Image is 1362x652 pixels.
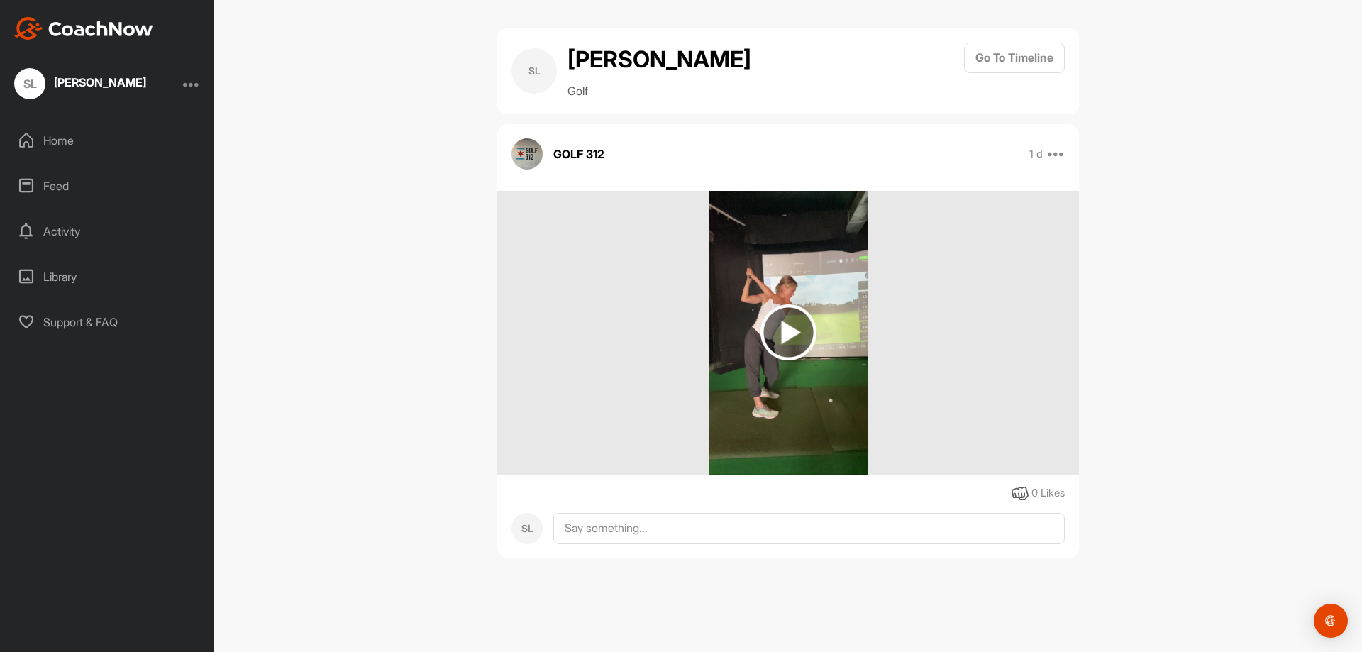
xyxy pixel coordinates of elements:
div: SL [511,48,557,94]
img: play [760,304,816,360]
div: [PERSON_NAME] [54,77,146,88]
h2: [PERSON_NAME] [567,43,751,77]
img: avatar [511,138,543,170]
a: Go To Timeline [964,43,1065,99]
p: Golf [567,82,751,99]
button: Go To Timeline [964,43,1065,73]
div: SL [14,68,45,99]
div: Library [8,259,208,294]
div: 0 Likes [1031,485,1065,502]
p: GOLF 312 [553,145,604,162]
div: SL [511,513,543,544]
div: Activity [8,214,208,249]
div: Home [8,123,208,158]
div: Feed [8,168,208,204]
div: Open Intercom Messenger [1314,604,1348,638]
img: media [709,191,867,475]
p: 1 d [1029,147,1043,161]
img: CoachNow [14,17,153,40]
div: Support & FAQ [8,304,208,340]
